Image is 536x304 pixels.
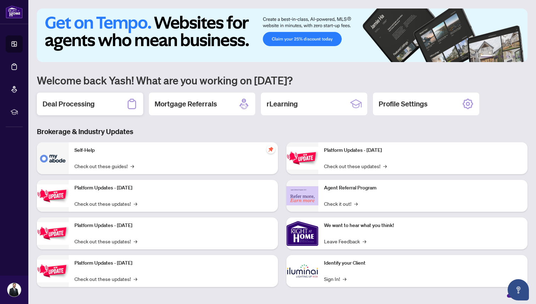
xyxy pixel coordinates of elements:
[481,55,492,58] button: 1
[74,259,272,267] p: Platform Updates - [DATE]
[43,99,95,109] h2: Deal Processing
[383,162,387,170] span: →
[324,275,346,283] a: Sign In!→
[324,147,522,154] p: Platform Updates - [DATE]
[354,200,358,208] span: →
[7,283,21,297] img: Profile Icon
[74,222,272,230] p: Platform Updates - [DATE]
[74,200,137,208] a: Check out these updates!→
[37,127,527,137] h3: Brokerage & Industry Updates
[324,222,522,230] p: We want to hear what you think!
[134,200,137,208] span: →
[324,184,522,192] p: Agent Referral Program
[37,142,69,174] img: Self-Help
[324,200,358,208] a: Check it out!→
[74,275,137,283] a: Check out these updates!→
[324,237,366,245] a: Leave Feedback→
[74,147,272,154] p: Self-Help
[324,259,522,267] p: Identify your Client
[37,73,527,87] h1: Welcome back Yash! What are you working on [DATE]?
[267,99,298,109] h2: rLearning
[74,184,272,192] p: Platform Updates - [DATE]
[286,217,318,249] img: We want to hear what you think!
[155,99,217,109] h2: Mortgage Referrals
[37,9,527,62] img: Slide 0
[267,145,275,154] span: pushpin
[37,222,69,244] img: Platform Updates - July 21, 2025
[134,237,137,245] span: →
[379,99,428,109] h2: Profile Settings
[286,147,318,169] img: Platform Updates - June 23, 2025
[286,255,318,287] img: Identify your Client
[130,162,134,170] span: →
[518,55,520,58] button: 6
[506,55,509,58] button: 4
[343,275,346,283] span: →
[74,162,134,170] a: Check out these guides!→
[286,186,318,206] img: Agent Referral Program
[134,275,137,283] span: →
[363,237,366,245] span: →
[495,55,498,58] button: 2
[6,5,23,18] img: logo
[508,279,529,300] button: Open asap
[74,237,137,245] a: Check out these updates!→
[501,55,503,58] button: 3
[37,260,69,282] img: Platform Updates - July 8, 2025
[37,184,69,207] img: Platform Updates - September 16, 2025
[324,162,387,170] a: Check out these updates!→
[512,55,515,58] button: 5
